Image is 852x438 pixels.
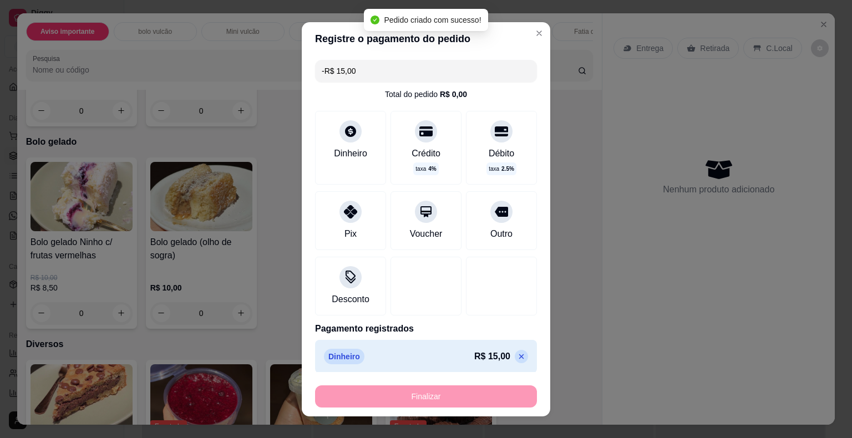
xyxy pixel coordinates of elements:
[530,24,548,42] button: Close
[344,227,357,241] div: Pix
[428,165,436,173] span: 4 %
[332,293,369,306] div: Desconto
[322,60,530,82] input: Ex.: hambúrguer de cordeiro
[489,165,514,173] p: taxa
[302,22,550,55] header: Registre o pagamento do pedido
[474,350,510,363] p: R$ 15,00
[415,165,436,173] p: taxa
[371,16,379,24] span: check-circle
[384,16,481,24] span: Pedido criado com sucesso!
[385,89,467,100] div: Total do pedido
[501,165,514,173] span: 2.5 %
[334,147,367,160] div: Dinheiro
[412,147,440,160] div: Crédito
[490,227,513,241] div: Outro
[489,147,514,160] div: Débito
[410,227,443,241] div: Voucher
[315,322,537,335] p: Pagamento registrados
[440,89,467,100] div: R$ 0,00
[324,349,364,364] p: Dinheiro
